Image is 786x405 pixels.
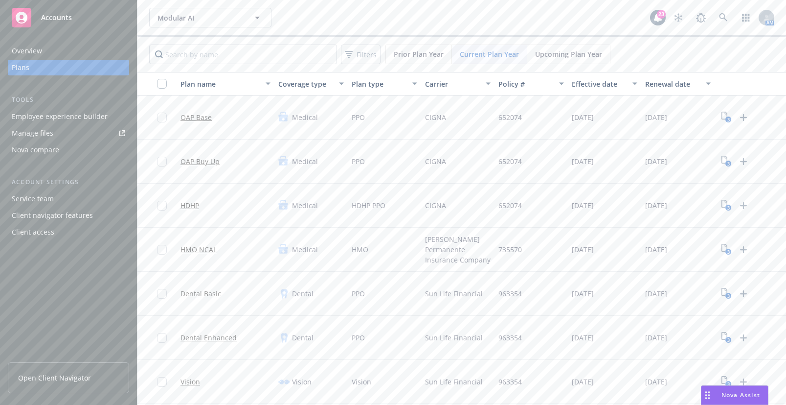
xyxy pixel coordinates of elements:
[645,112,667,122] span: [DATE]
[12,224,54,240] div: Client access
[8,43,129,59] a: Overview
[645,244,667,255] span: [DATE]
[8,177,129,187] div: Account settings
[719,154,734,169] a: View Plan Documents
[352,244,368,255] span: HMO
[498,244,522,255] span: 735570
[8,191,129,207] a: Service team
[12,125,53,141] div: Manage files
[352,288,365,299] span: PPO
[12,43,42,59] div: Overview
[157,13,242,23] span: Modular AI
[701,385,768,405] button: Nova Assist
[157,333,167,343] input: Toggle Row Selected
[177,72,274,95] button: Plan name
[12,191,54,207] div: Service team
[727,293,729,299] text: 3
[157,201,167,211] input: Toggle Row Selected
[292,200,318,211] span: Medical
[157,113,167,122] input: Toggle Row Selected
[721,391,760,399] span: Nova Assist
[669,8,688,27] a: Stop snowing
[719,198,734,214] a: View Plan Documents
[180,288,221,299] a: Dental Basic
[8,125,129,141] a: Manage files
[8,4,129,31] a: Accounts
[727,161,729,167] text: 3
[572,333,594,343] span: [DATE]
[341,45,381,64] button: Filters
[292,288,314,299] span: Dental
[727,249,729,255] text: 3
[421,72,494,95] button: Carrier
[149,8,271,27] button: Modular AI
[498,288,522,299] span: 963354
[719,286,734,302] a: View Plan Documents
[641,72,715,95] button: Renewal date
[292,377,312,387] span: Vision
[157,245,167,255] input: Toggle Row Selected
[180,79,260,89] div: Plan name
[157,79,167,89] input: Select all
[8,109,129,124] a: Employee experience builder
[8,224,129,240] a: Client access
[41,14,72,22] span: Accounts
[736,8,756,27] a: Switch app
[180,333,237,343] a: Dental Enhanced
[180,156,220,167] a: OAP Buy Up
[180,200,199,211] a: HDHP
[292,244,318,255] span: Medical
[12,208,93,223] div: Client navigator features
[8,142,129,158] a: Nova compare
[736,242,751,258] a: Upload Plan Documents
[352,112,365,122] span: PPO
[425,200,446,211] span: CIGNA
[180,112,212,122] a: OAP Base
[8,208,129,223] a: Client navigator features
[157,157,167,167] input: Toggle Row Selected
[535,49,602,59] span: Upcoming Plan Year
[352,156,365,167] span: PPO
[352,200,385,211] span: HDHP PPO
[149,45,337,64] input: Search by name
[357,49,377,60] span: Filters
[645,156,667,167] span: [DATE]
[719,242,734,258] a: View Plan Documents
[719,110,734,125] a: View Plan Documents
[727,381,729,387] text: 3
[348,72,421,95] button: Plan type
[719,374,734,390] a: View Plan Documents
[278,79,333,89] div: Coverage type
[292,112,318,122] span: Medical
[736,286,751,302] a: Upload Plan Documents
[645,288,667,299] span: [DATE]
[394,49,444,59] span: Prior Plan Year
[425,112,446,122] span: CIGNA
[12,109,108,124] div: Employee experience builder
[736,374,751,390] a: Upload Plan Documents
[572,156,594,167] span: [DATE]
[498,200,522,211] span: 652074
[498,333,522,343] span: 963354
[498,112,522,122] span: 652074
[12,142,59,158] div: Nova compare
[736,110,751,125] a: Upload Plan Documents
[292,156,318,167] span: Medical
[572,377,594,387] span: [DATE]
[568,72,641,95] button: Effective date
[736,330,751,346] a: Upload Plan Documents
[18,373,91,383] span: Open Client Navigator
[494,72,568,95] button: Policy #
[572,288,594,299] span: [DATE]
[8,60,129,75] a: Plans
[498,79,553,89] div: Policy #
[460,49,519,59] span: Current Plan Year
[498,377,522,387] span: 963354
[352,333,365,343] span: PPO
[645,79,700,89] div: Renewal date
[572,112,594,122] span: [DATE]
[645,333,667,343] span: [DATE]
[425,234,491,265] span: [PERSON_NAME] Permanente Insurance Company
[736,154,751,169] a: Upload Plan Documents
[425,288,483,299] span: Sun Life Financial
